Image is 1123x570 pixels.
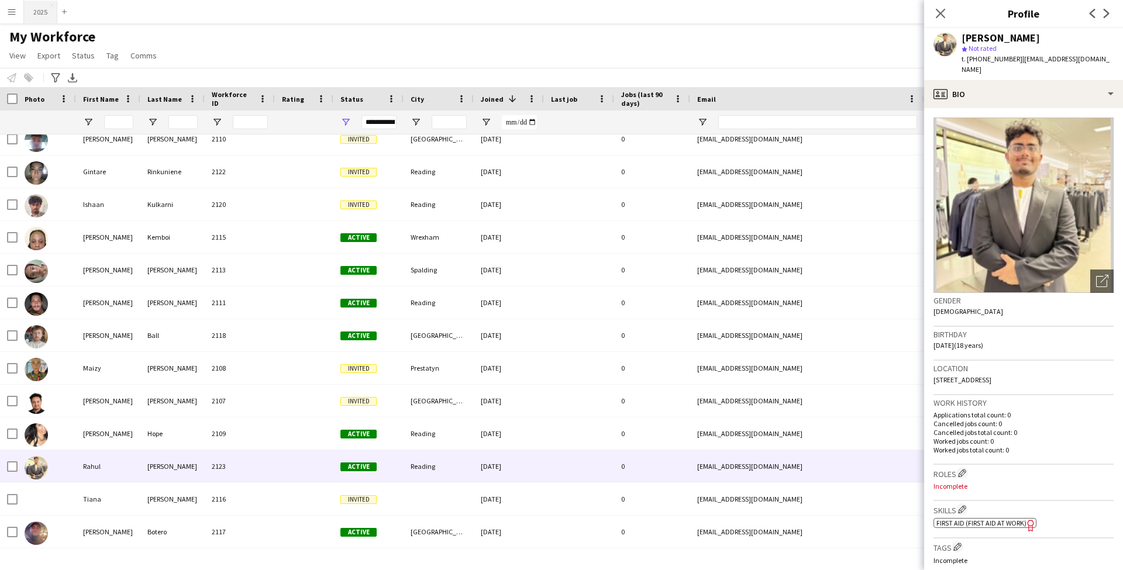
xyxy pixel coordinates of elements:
div: [EMAIL_ADDRESS][DOMAIN_NAME] [690,319,924,351]
span: Last job [551,95,577,103]
div: Reading [404,286,474,319]
span: Invited [340,168,377,177]
app-action-btn: Advanced filters [49,71,63,85]
h3: Work history [933,398,1114,408]
div: Ball [140,319,205,351]
div: 2113 [205,254,275,286]
div: 0 [614,516,690,548]
input: City Filter Input [432,115,467,129]
h3: Birthday [933,329,1114,340]
span: Invited [340,135,377,144]
div: 2120 [205,188,275,220]
div: [GEOGRAPHIC_DATA] [404,385,474,417]
div: [DATE] [474,450,544,482]
input: Email Filter Input [718,115,917,129]
p: Worked jobs total count: 0 [933,445,1114,454]
div: [EMAIL_ADDRESS][DOMAIN_NAME] [690,450,924,482]
span: Joined [481,95,504,103]
input: First Name Filter Input [104,115,133,129]
h3: Skills [933,503,1114,516]
div: 0 [614,352,690,384]
img: Maizy Hayes [25,358,48,381]
p: Cancelled jobs total count: 0 [933,428,1114,437]
div: [EMAIL_ADDRESS][DOMAIN_NAME] [690,385,924,417]
div: [PERSON_NAME] [76,254,140,286]
span: Jobs (last 90 days) [621,90,669,108]
a: View [5,48,30,63]
span: Active [340,528,377,537]
span: Export [37,50,60,61]
div: [PERSON_NAME] [140,385,205,417]
div: 0 [614,221,690,253]
img: Gintare Rinkuniene [25,161,48,185]
span: Not rated [969,44,997,53]
span: Status [340,95,363,103]
input: Joined Filter Input [502,115,537,129]
div: 0 [614,123,690,155]
span: | [EMAIL_ADDRESS][DOMAIN_NAME] [962,54,1110,74]
div: Spalding [404,254,474,286]
div: 2123 [205,450,275,482]
a: Tag [102,48,123,63]
input: Workforce ID Filter Input [233,115,268,129]
div: [GEOGRAPHIC_DATA] [404,123,474,155]
h3: Roles [933,467,1114,479]
button: Open Filter Menu [411,117,421,127]
div: 2110 [205,123,275,155]
div: 2107 [205,385,275,417]
div: Hope [140,417,205,450]
div: [EMAIL_ADDRESS][DOMAIN_NAME] [690,352,924,384]
span: Status [72,50,95,61]
div: [EMAIL_ADDRESS][DOMAIN_NAME] [690,483,924,515]
a: Export [33,48,65,63]
div: Prestatyn [404,352,474,384]
h3: Tags [933,541,1114,553]
img: Matthew Parker [25,391,48,414]
img: Zamir Botero [25,521,48,545]
div: [DATE] [474,221,544,253]
div: [DATE] [474,156,544,188]
app-action-btn: Export XLSX [66,71,80,85]
div: [EMAIL_ADDRESS][DOMAIN_NAME] [690,123,924,155]
div: 0 [614,385,690,417]
div: [DATE] [474,483,544,515]
div: Reading [404,417,474,450]
span: Email [697,95,716,103]
div: [DATE] [474,286,544,319]
div: 2116 [205,483,275,515]
span: First Aid (First Aid At Work) [936,519,1026,527]
div: [DATE] [474,385,544,417]
span: Active [340,233,377,242]
h3: Location [933,363,1114,374]
div: [PERSON_NAME] [76,417,140,450]
a: Status [67,48,99,63]
input: Last Name Filter Input [168,115,198,129]
div: [PERSON_NAME] [76,221,140,253]
h3: Gender [933,295,1114,306]
div: 2115 [205,221,275,253]
button: Open Filter Menu [212,117,222,127]
div: [EMAIL_ADDRESS][DOMAIN_NAME] [690,516,924,548]
div: 2109 [205,417,275,450]
div: 0 [614,483,690,515]
div: [EMAIL_ADDRESS][DOMAIN_NAME] [690,156,924,188]
div: [PERSON_NAME] [76,123,140,155]
p: Incomplete [933,556,1114,565]
p: Applications total count: 0 [933,410,1114,419]
span: Active [340,462,377,471]
div: [PERSON_NAME] [140,254,205,286]
span: Active [340,266,377,275]
div: Reading [404,156,474,188]
div: Ishaan [76,188,140,220]
img: Kyle Bennett [25,292,48,316]
div: [PERSON_NAME] [76,385,140,417]
div: [EMAIL_ADDRESS][DOMAIN_NAME] [690,254,924,286]
button: Open Filter Menu [147,117,158,127]
button: Open Filter Menu [340,117,351,127]
div: Wrexham [404,221,474,253]
div: Open photos pop-in [1090,270,1114,293]
p: Worked jobs count: 0 [933,437,1114,445]
div: 0 [614,188,690,220]
span: Invited [340,495,377,504]
span: Invited [340,364,377,373]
